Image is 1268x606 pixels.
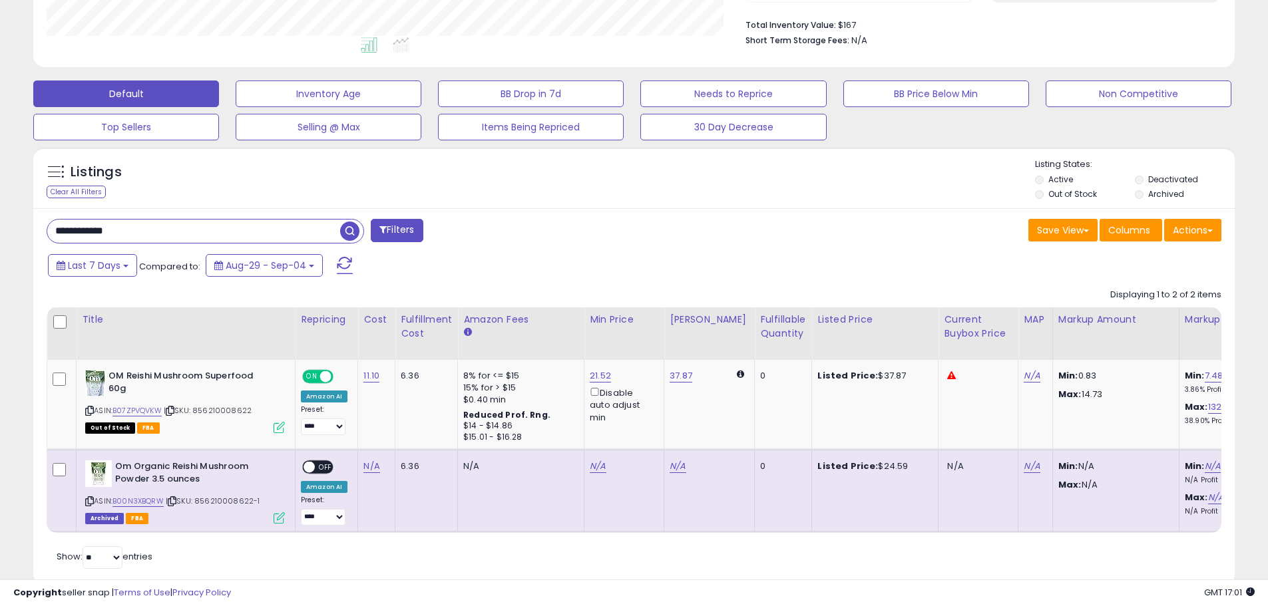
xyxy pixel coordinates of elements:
[33,114,219,140] button: Top Sellers
[590,313,658,327] div: Min Price
[438,114,624,140] button: Items Being Repriced
[670,460,686,473] a: N/A
[1058,460,1169,472] p: N/A
[164,405,252,416] span: | SKU: 856210008622
[1024,460,1040,473] a: N/A
[172,586,231,599] a: Privacy Policy
[1148,174,1198,185] label: Deactivated
[817,460,878,472] b: Listed Price:
[57,550,152,563] span: Show: entries
[401,313,452,341] div: Fulfillment Cost
[438,80,624,107] button: BB Drop in 7d
[463,370,574,382] div: 8% for <= $15
[745,35,849,46] b: Short Term Storage Fees:
[126,513,148,524] span: FBA
[1024,313,1046,327] div: MAP
[1058,388,1169,400] p: 14.73
[463,460,574,472] div: N/A
[226,259,306,272] span: Aug-29 - Sep-04
[1058,478,1082,491] strong: Max:
[301,313,352,327] div: Repricing
[1208,400,1234,414] a: 132.70
[590,369,611,382] a: 21.52
[745,19,836,31] b: Total Inventory Value:
[851,34,867,47] span: N/A
[760,313,806,341] div: Fulfillable Quantity
[1185,460,1205,472] b: Min:
[13,587,231,599] div: seller snap | |
[85,460,112,487] img: 41AaslKCCoL._SL40_.jpg
[371,219,423,242] button: Filters
[760,370,801,382] div: 0
[640,80,826,107] button: Needs to Reprice
[670,369,692,382] a: 37.87
[137,422,160,434] span: FBA
[236,114,421,140] button: Selling @ Max
[85,422,135,434] span: All listings that are currently out of stock and unavailable for purchase on Amazon
[1108,224,1150,237] span: Columns
[85,370,105,396] img: 41zjOADc44L._SL40_.jpg
[1100,219,1162,241] button: Columns
[1205,369,1223,382] a: 7.48
[1058,388,1082,400] strong: Max:
[206,254,323,277] button: Aug-29 - Sep-04
[33,80,219,107] button: Default
[944,313,1012,341] div: Current Buybox Price
[1058,460,1078,472] strong: Min:
[590,460,606,473] a: N/A
[401,370,447,382] div: 6.36
[1185,369,1205,382] b: Min:
[301,481,347,493] div: Amazon AI
[463,327,471,339] small: Amazon Fees.
[301,496,347,526] div: Preset:
[463,394,574,406] div: $0.40 min
[301,390,347,402] div: Amazon AI
[114,586,170,599] a: Terms of Use
[1028,219,1098,241] button: Save View
[817,370,928,382] div: $37.87
[115,460,277,488] b: Om Organic Reishi Mushroom Powder 3.5 ounces
[817,369,878,382] b: Listed Price:
[947,460,963,472] span: N/A
[1185,400,1208,413] b: Max:
[363,369,379,382] a: 11.10
[13,586,62,599] strong: Copyright
[1058,313,1173,327] div: Markup Amount
[304,371,320,382] span: ON
[760,460,801,472] div: 0
[363,460,379,473] a: N/A
[463,432,574,443] div: $15.01 - $16.28
[71,163,122,182] h5: Listings
[108,370,270,398] b: OM Reishi Mushroom Superfood 60g
[139,260,200,273] span: Compared to:
[1048,174,1073,185] label: Active
[82,313,290,327] div: Title
[112,496,164,507] a: B00N3XBQRW
[85,370,285,432] div: ASIN:
[68,259,120,272] span: Last 7 Days
[1204,586,1255,599] span: 2025-09-12 17:01 GMT
[166,496,260,506] span: | SKU: 856210008622-1
[1148,188,1184,200] label: Archived
[463,382,574,394] div: 15% for > $15
[463,420,574,432] div: $14 - $14.86
[1205,460,1221,473] a: N/A
[843,80,1029,107] button: BB Price Below Min
[1110,289,1221,301] div: Displaying 1 to 2 of 2 items
[1035,158,1235,171] p: Listing States:
[463,409,550,420] b: Reduced Prof. Rng.
[47,186,106,198] div: Clear All Filters
[1058,479,1169,491] p: N/A
[112,405,162,416] a: B07ZPVQVKW
[1185,491,1208,504] b: Max:
[331,371,353,382] span: OFF
[817,460,928,472] div: $24.59
[463,313,578,327] div: Amazon Fees
[1164,219,1221,241] button: Actions
[363,313,389,327] div: Cost
[236,80,421,107] button: Inventory Age
[85,513,124,524] span: Listings that have been deleted from Seller Central
[670,313,749,327] div: [PERSON_NAME]
[301,405,347,435] div: Preset:
[315,462,336,473] span: OFF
